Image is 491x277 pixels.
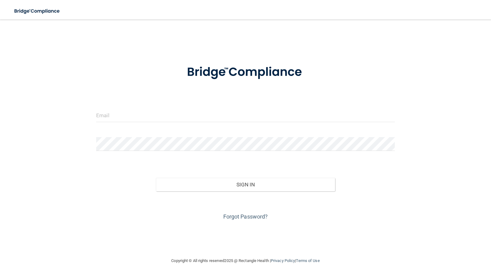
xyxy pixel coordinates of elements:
[223,213,268,220] a: Forgot Password?
[174,56,317,88] img: bridge_compliance_login_screen.278c3ca4.svg
[156,178,335,191] button: Sign In
[296,258,319,263] a: Terms of Use
[134,251,357,271] div: Copyright © All rights reserved 2025 @ Rectangle Health | |
[96,108,395,122] input: Email
[9,5,66,17] img: bridge_compliance_login_screen.278c3ca4.svg
[271,258,295,263] a: Privacy Policy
